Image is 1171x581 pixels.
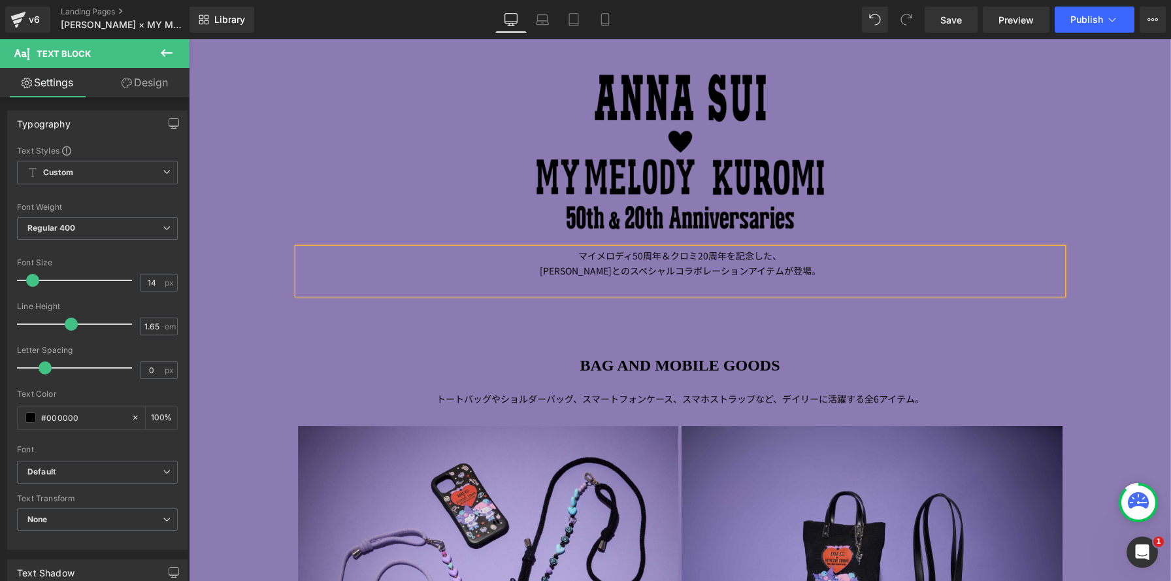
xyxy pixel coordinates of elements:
div: Text Color [17,390,178,399]
span: 周年＆クロミ [454,210,509,223]
span: 1 [1153,537,1164,547]
button: Redo [893,7,919,33]
div: Text Shadow [17,560,74,578]
a: v6 [5,7,50,33]
span: [PERSON_NAME] [351,225,423,238]
span: 活躍する全 [639,353,685,366]
strong: BAG AND MOBILE GOODS [391,318,591,335]
span: アイテム。 [690,353,735,366]
span: Preview [998,13,1034,27]
span: とのスペシャルコラボレーションアイテムが登場。 [423,225,632,238]
div: Letter Spacing [17,346,178,355]
span: Publish [1070,14,1103,25]
button: More [1140,7,1166,33]
iframe: Intercom live chat [1127,537,1158,568]
span: [PERSON_NAME] × MY MELODY KUROMI info [61,20,186,30]
span: em [165,322,176,331]
a: New Library [190,7,254,33]
div: Line Height [17,302,178,311]
span: 50 [444,210,454,223]
a: Design [97,68,192,97]
button: Undo [862,7,888,33]
span: Text Block [37,48,91,59]
span: 6 [685,353,690,366]
button: Publish [1055,7,1134,33]
span: トートバッグやショルダーバッグ、スマートフォンケース、スマホストラップなど、デイリーに [248,353,639,366]
a: Landing Pages [61,7,211,17]
span: マイメロディ [389,210,444,223]
div: Font [17,445,178,454]
a: Mobile [589,7,621,33]
div: Font Weight [17,203,178,212]
a: Laptop [527,7,558,33]
div: Text Styles [17,145,178,156]
div: v6 [26,11,42,28]
b: None [27,514,48,524]
a: Tablet [558,7,589,33]
span: Save [940,13,962,27]
span: px [165,278,176,287]
span: px [165,366,176,374]
div: Font Size [17,258,178,267]
span: Library [214,14,245,25]
i: Default [27,467,56,478]
a: Desktop [495,7,527,33]
a: Preview [983,7,1049,33]
b: Regular 400 [27,223,76,233]
span: 20 [509,210,520,223]
div: Typography [17,111,71,129]
b: Custom [43,167,73,178]
input: Color [41,410,125,425]
div: % [146,407,177,429]
div: Text Transform [17,494,178,503]
span: 周年を記念した、 [520,210,593,223]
